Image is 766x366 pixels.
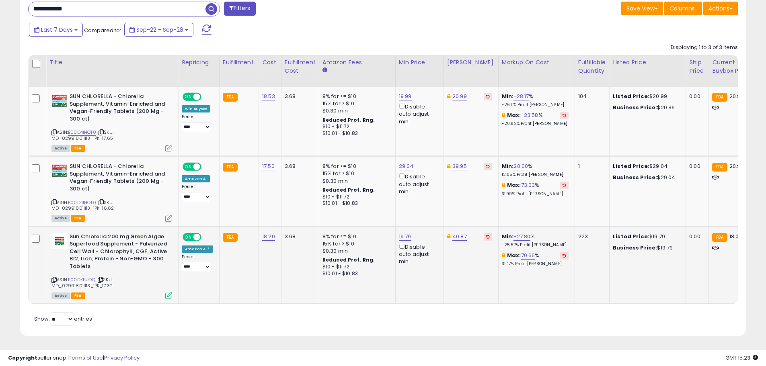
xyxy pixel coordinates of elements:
[262,58,278,67] div: Cost
[51,163,68,179] img: 51F5trbOFtL._SL40_.jpg
[223,163,238,172] small: FBA
[71,292,85,299] span: FBA
[182,254,213,272] div: Preset:
[322,256,375,263] b: Reduced Prof. Rng.
[521,181,535,189] a: 73.03
[502,233,569,248] div: %
[224,2,255,16] button: Filters
[502,162,514,170] b: Min:
[502,58,571,67] div: Markup on Cost
[68,199,96,206] a: B00D41HQT0
[70,93,167,125] b: SUN CHLORELLA - Chlorella Supplement, Vitamin-Enriched and Vegan-Friendly Tablets (200 Mg - 300 ct)
[507,111,521,119] b: Max:
[51,276,113,288] span: | SKU: MD_029918011113_1PK_17.32
[729,92,744,100] span: 20.99
[621,2,663,15] button: Save View
[513,92,529,100] a: -28.17
[502,172,569,178] p: 12.05% Profit [PERSON_NAME]
[502,121,569,127] p: -20.82% Profit [PERSON_NAME]
[729,162,744,170] span: 20.99
[322,186,375,193] b: Reduced Prof. Rng.
[613,93,680,100] div: $20.99
[613,92,649,100] b: Listed Price:
[41,26,73,34] span: Last 7 Days
[183,164,193,170] span: ON
[507,181,521,189] b: Max:
[183,94,193,100] span: ON
[71,215,85,222] span: FBA
[183,233,193,240] span: ON
[689,58,705,75] div: Ship Price
[51,215,70,222] span: All listings currently available for purchase on Amazon
[613,244,680,251] div: $19.79
[68,129,96,136] a: B00D41HQT0
[322,93,389,100] div: 8% for <= $10
[613,233,680,240] div: $19.79
[51,163,172,221] div: ASIN:
[502,163,569,178] div: %
[51,129,113,141] span: | SKU: MD_029918011113_1PK_17.65
[262,162,275,170] a: 17.50
[322,117,375,123] b: Reduced Prof. Rng.
[322,194,389,200] div: $10 - $11.72
[322,200,389,207] div: $10.01 - $10.83
[502,233,514,240] b: Min:
[513,233,530,241] a: -27.80
[51,233,172,299] div: ASIN:
[399,162,414,170] a: 29.04
[70,233,167,272] b: Sun Chlorella 200 mg Green Algae Superfood Supplement - Pulverized Cell Wall - Chlorophyll, CGF, ...
[182,184,213,202] div: Preset:
[502,92,514,100] b: Min:
[689,233,702,240] div: 0.00
[613,163,680,170] div: $29.04
[262,233,275,241] a: 18.20
[223,233,238,242] small: FBA
[68,276,95,283] a: B00DKFIJOQ
[71,145,85,152] span: FBA
[322,130,389,137] div: $10.01 - $10.83
[712,233,727,242] small: FBA
[703,2,738,15] button: Actions
[34,315,92,323] span: Show: entries
[51,93,68,109] img: 51F5trbOFtL._SL40_.jpg
[578,163,603,170] div: 1
[729,233,742,240] span: 18.09
[8,354,37,362] strong: Copyright
[578,233,603,240] div: 223
[399,172,437,195] div: Disable auto adjust min
[182,245,213,253] div: Amazon AI *
[262,92,275,100] a: 18.53
[136,26,183,34] span: Sep-22 - Sep-28
[613,244,657,251] b: Business Price:
[399,242,437,266] div: Disable auto adjust min
[200,94,213,100] span: OFF
[182,114,213,132] div: Preset:
[669,4,695,12] span: Columns
[502,182,569,196] div: %
[322,163,389,170] div: 8% for <= $10
[322,264,389,270] div: $10 - $11.72
[322,100,389,107] div: 15% for > $10
[578,93,603,100] div: 104
[69,354,103,362] a: Terms of Use
[689,93,702,100] div: 0.00
[322,58,392,67] div: Amazon Fees
[613,174,680,181] div: $29.04
[502,93,569,108] div: %
[502,112,569,127] div: %
[285,163,313,170] div: 3.68
[49,58,175,67] div: Title
[498,55,575,87] th: The percentage added to the cost of goods (COGS) that forms the calculator for Min & Max prices.
[322,240,389,247] div: 15% for > $10
[51,292,70,299] span: All listings currently available for purchase on Amazon
[725,354,758,362] span: 2025-10-6 15:23 GMT
[613,233,649,240] b: Listed Price:
[399,92,412,100] a: 19.99
[182,175,210,182] div: Amazon AI
[502,242,569,248] p: -25.57% Profit [PERSON_NAME]
[613,58,682,67] div: Listed Price
[124,23,193,37] button: Sep-22 - Sep-28
[613,162,649,170] b: Listed Price:
[182,105,210,112] div: Win BuyBox
[322,123,389,130] div: $10 - $11.72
